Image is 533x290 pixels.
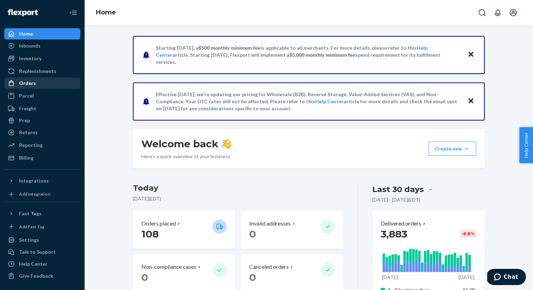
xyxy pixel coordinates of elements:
[8,9,38,16] img: Flexport logo
[4,53,80,64] a: Inventory
[519,127,533,163] button: Help Center
[4,258,80,270] a: Help Center
[475,6,489,20] button: Open Search Box
[19,92,34,99] div: Parcel
[4,127,80,138] a: Returns
[466,50,476,60] button: Close
[4,66,80,77] a: Replenishments
[19,248,56,255] div: Talk to Support
[4,208,80,219] button: Fast Tags
[4,246,80,258] button: Talk to Support
[133,211,235,249] button: Orders placed 108
[459,274,474,281] p: [DATE]
[4,103,80,114] a: Freight
[4,115,80,126] a: Prep
[19,117,30,124] div: Prep
[19,129,38,136] div: Returns
[491,6,505,20] button: Open notifications
[19,224,44,230] div: Add Fast Tag
[4,189,80,199] a: Add Integration
[141,137,231,150] h1: Welcome back
[133,183,343,194] h3: Today
[249,220,291,228] p: Invalid addresses
[19,154,33,161] div: Billing
[19,191,50,197] div: Add Integration
[249,271,256,283] span: 0
[506,6,520,20] button: Open account menu
[19,68,56,75] div: Replenishments
[382,274,398,281] p: [DATE]
[4,222,80,232] a: Add Fast Tag
[19,30,33,37] div: Home
[381,220,427,228] button: Delivered orders
[19,142,43,149] div: Reporting
[372,184,424,195] div: Last 30 days
[19,210,42,217] div: Fast Tags
[4,270,80,282] button: Give Feedback
[66,6,80,20] button: Close Navigation
[315,98,344,104] a: Help Center
[466,96,476,106] button: Close
[19,177,49,184] div: Integrations
[96,8,116,16] a: Home
[429,142,476,156] button: Create new
[4,78,80,89] a: Orders
[19,80,36,87] div: Orders
[141,263,196,271] p: Non-compliance cases
[19,55,42,62] div: Inventory
[289,52,355,58] span: $5,000 monthly minimum fee
[198,45,261,51] span: $500 monthly minimum fee
[19,105,36,112] div: Freight
[4,175,80,186] button: Integrations
[141,271,148,283] span: 0
[141,153,231,160] p: Here’s a quick overview of your business
[133,195,343,202] p: [DATE] ( EDT )
[19,236,39,243] div: Settings
[249,263,289,271] p: Canceled orders
[381,228,407,240] span: 3,883
[19,42,41,49] div: Inbounds
[4,234,80,246] a: Settings
[4,140,80,151] a: Reporting
[4,28,80,39] a: Home
[372,196,420,203] p: [DATE] - [DATE] ( EDT )
[4,40,80,51] a: Inbounds
[460,229,476,238] div: -8.8 %
[156,91,461,112] p: Effective [DATE], we're updating our pricing for Wholesale (B2B), Reserve Storage, Value-Added Se...
[241,211,343,249] button: Invalid addresses 0
[141,228,159,240] span: 108
[221,139,231,149] img: hand-wave emoji
[90,2,122,23] ol: breadcrumbs
[487,269,526,286] iframe: Opens a widget where you can chat to one of our agents
[19,272,53,279] div: Give Feedback
[4,152,80,163] a: Billing
[156,44,461,66] p: Starting [DATE], a is applicable to all merchants. For more details, please refer to this article...
[4,90,80,101] a: Parcel
[19,260,48,267] div: Help Center
[249,228,256,240] span: 0
[141,220,176,228] p: Orders placed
